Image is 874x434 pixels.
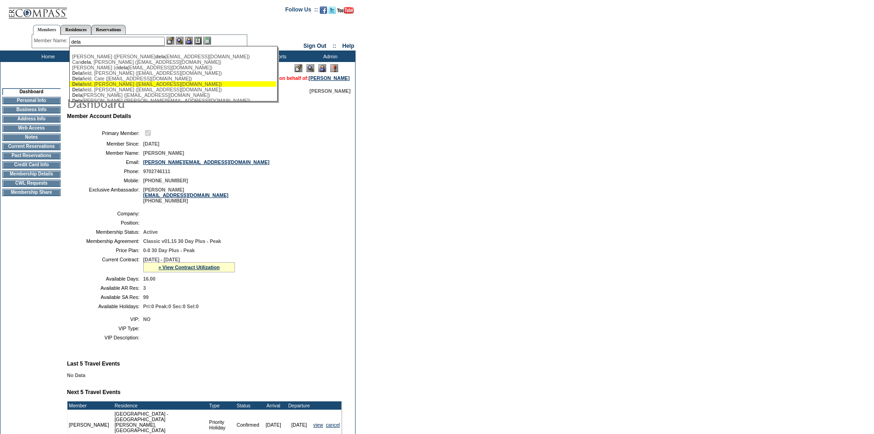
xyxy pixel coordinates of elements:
[330,64,338,72] img: Log Concern/Member Elevation
[143,276,156,282] span: 16.00
[71,326,139,331] td: VIP Type:
[309,75,350,81] a: [PERSON_NAME]
[67,389,121,395] b: Next 5 Travel Events
[72,98,83,103] span: Dela
[72,92,83,98] span: Dela
[67,94,250,112] img: pgTtlDashboard.gif
[72,70,83,76] span: Dela
[245,75,350,81] span: You are acting on behalf of:
[143,316,150,322] span: NO
[2,134,61,141] td: Notes
[285,6,318,17] td: Follow Us ::
[143,248,195,253] span: 0-0 30 Day Plus - Peak
[326,422,340,428] a: cancel
[34,37,69,45] div: Member Name:
[194,37,202,45] img: Reservations
[143,285,146,291] span: 3
[143,178,188,183] span: [PHONE_NUMBER]
[143,192,228,198] a: [EMAIL_ADDRESS][DOMAIN_NAME]
[72,65,274,70] div: [PERSON_NAME] (d [EMAIL_ADDRESS][DOMAIN_NAME])
[71,316,139,322] td: VIP:
[143,150,184,156] span: [PERSON_NAME]
[261,401,286,410] td: Arrival
[72,87,274,92] div: field, [PERSON_NAME] ([EMAIL_ADDRESS][DOMAIN_NAME])
[71,220,139,225] td: Position:
[143,229,158,235] span: Active
[313,422,323,428] a: view
[2,170,61,178] td: Membership Details
[72,81,274,87] div: field, [PERSON_NAME] ([EMAIL_ADDRESS][DOMAIN_NAME])
[71,187,139,203] td: Exclusive Ambassador:
[342,43,354,49] a: Help
[71,294,139,300] td: Available SA Res:
[72,76,83,81] span: Dela
[143,294,149,300] span: 99
[328,9,336,15] a: Follow us on Twitter
[208,401,235,410] td: Type
[167,37,174,45] img: b_edit.gif
[2,124,61,132] td: Web Access
[71,229,139,235] td: Membership Status:
[156,54,165,59] span: dela
[2,189,61,196] td: Membership Share
[71,141,139,147] td: Member Since:
[143,304,199,309] span: Pri:0 Peak:0 Sec:0 Sel:0
[71,285,139,291] td: Available AR Res:
[71,129,139,137] td: Primary Member:
[158,265,220,270] a: » View Contract Utilization
[113,401,208,410] td: Residence
[71,304,139,309] td: Available Holidays:
[295,64,302,72] img: Edit Mode
[72,87,83,92] span: Dela
[71,178,139,183] td: Mobile:
[2,161,61,169] td: Credit Card Info
[71,159,139,165] td: Email:
[71,238,139,244] td: Membership Agreement:
[320,9,327,15] a: Become our fan on Facebook
[118,65,128,70] span: dela
[286,401,312,410] td: Departure
[72,92,274,98] div: [PERSON_NAME] ([EMAIL_ADDRESS][DOMAIN_NAME])
[143,257,180,262] span: [DATE] - [DATE]
[2,143,61,150] td: Current Reservations
[333,43,336,49] span: ::
[67,401,111,410] td: Member
[71,257,139,272] td: Current Contract:
[2,115,61,123] td: Address Info
[71,150,139,156] td: Member Name:
[303,51,356,62] td: Admin
[2,152,61,159] td: Past Reservations
[67,361,120,367] b: Last 5 Travel Events
[143,159,269,165] a: [PERSON_NAME][EMAIL_ADDRESS][DOMAIN_NAME]
[61,25,91,34] a: Residences
[2,180,61,187] td: CWL Requests
[72,54,274,59] div: [PERSON_NAME] ([PERSON_NAME] [EMAIL_ADDRESS][DOMAIN_NAME])
[328,6,336,14] img: Follow us on Twitter
[71,211,139,216] td: Company:
[235,401,261,410] td: Status
[143,187,228,203] span: [PERSON_NAME] [PHONE_NUMBER]
[337,7,354,14] img: Subscribe to our YouTube Channel
[72,98,274,103] div: [PERSON_NAME] ([PERSON_NAME][EMAIL_ADDRESS][DOMAIN_NAME])
[81,59,91,65] span: dela
[337,9,354,15] a: Subscribe to our YouTube Channel
[71,248,139,253] td: Price Plan:
[72,81,83,87] span: Dela
[185,37,193,45] img: Impersonate
[72,70,274,76] div: field, [PERSON_NAME] ([EMAIL_ADDRESS][DOMAIN_NAME])
[176,37,184,45] img: View
[143,169,170,174] span: 9702746111
[320,6,327,14] img: Become our fan on Facebook
[71,169,139,174] td: Phone:
[2,88,61,95] td: Dashboard
[306,64,314,72] img: View Mode
[71,276,139,282] td: Available Days:
[21,51,73,62] td: Home
[67,113,131,119] b: Member Account Details
[303,43,326,49] a: Sign Out
[67,372,350,378] div: No Data
[2,106,61,113] td: Business Info
[143,238,221,244] span: Classic v01.15 30 Day Plus - Peak
[2,97,61,104] td: Personal Info
[72,76,274,81] div: field, Cate ([EMAIL_ADDRESS][DOMAIN_NAME])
